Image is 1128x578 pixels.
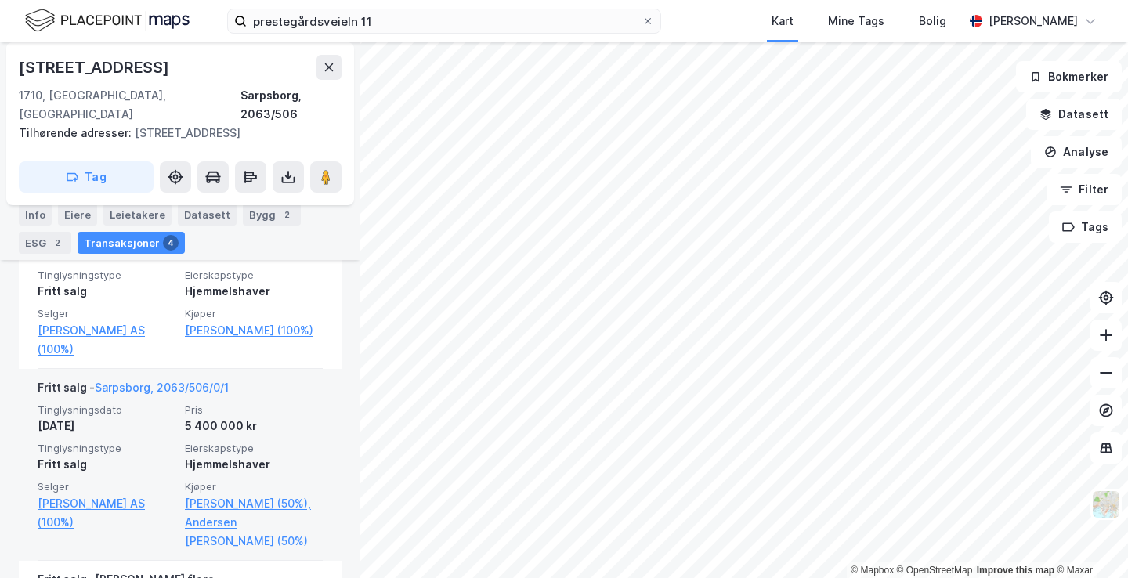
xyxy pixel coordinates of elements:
a: [PERSON_NAME] (100%) [185,321,323,340]
div: Mine Tags [828,12,884,31]
span: Tilhørende adresser: [19,126,135,139]
div: Leietakere [103,204,172,226]
div: 2 [279,207,295,222]
span: Selger [38,480,175,493]
img: Z [1091,489,1121,519]
div: Kart [772,12,794,31]
a: [PERSON_NAME] AS (100%) [38,494,175,532]
div: 2 [49,235,65,251]
button: Filter [1047,174,1122,205]
img: logo.f888ab2527a4732fd821a326f86c7f29.svg [25,7,190,34]
iframe: Chat Widget [1050,503,1128,578]
div: [PERSON_NAME] [989,12,1078,31]
a: Mapbox [851,565,894,576]
div: Sarpsborg, 2063/506 [240,86,342,124]
div: [STREET_ADDRESS] [19,124,329,143]
span: Kjøper [185,480,323,493]
button: Datasett [1026,99,1122,130]
div: 1710, [GEOGRAPHIC_DATA], [GEOGRAPHIC_DATA] [19,86,240,124]
div: 4 [163,235,179,251]
a: Sarpsborg, 2063/506/0/1 [95,381,229,394]
span: Selger [38,307,175,320]
div: Transaksjoner [78,232,185,254]
span: Tinglysningstype [38,442,175,455]
a: [PERSON_NAME] (50%), [185,494,323,513]
div: Info [19,204,52,226]
div: Eiere [58,204,97,226]
span: Tinglysningsdato [38,403,175,417]
span: Kjøper [185,307,323,320]
a: OpenStreetMap [897,565,973,576]
div: ESG [19,232,71,254]
span: Eierskapstype [185,269,323,282]
span: Eierskapstype [185,442,323,455]
button: Analyse [1031,136,1122,168]
div: [STREET_ADDRESS] [19,55,172,80]
span: Tinglysningstype [38,269,175,282]
div: Hjemmelshaver [185,455,323,474]
a: Improve this map [977,565,1054,576]
div: Hjemmelshaver [185,282,323,301]
div: Fritt salg [38,282,175,301]
button: Tag [19,161,154,193]
div: 5 400 000 kr [185,417,323,435]
div: [DATE] [38,417,175,435]
div: Fritt salg [38,455,175,474]
button: Bokmerker [1016,61,1122,92]
div: Datasett [178,204,237,226]
a: Andersen [PERSON_NAME] (50%) [185,513,323,551]
div: Bygg [243,204,301,226]
a: [PERSON_NAME] AS (100%) [38,321,175,359]
input: Søk på adresse, matrikkel, gårdeiere, leietakere eller personer [247,9,642,33]
div: Bolig [919,12,946,31]
button: Tags [1049,211,1122,243]
span: Pris [185,403,323,417]
div: Fritt salg - [38,378,229,403]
